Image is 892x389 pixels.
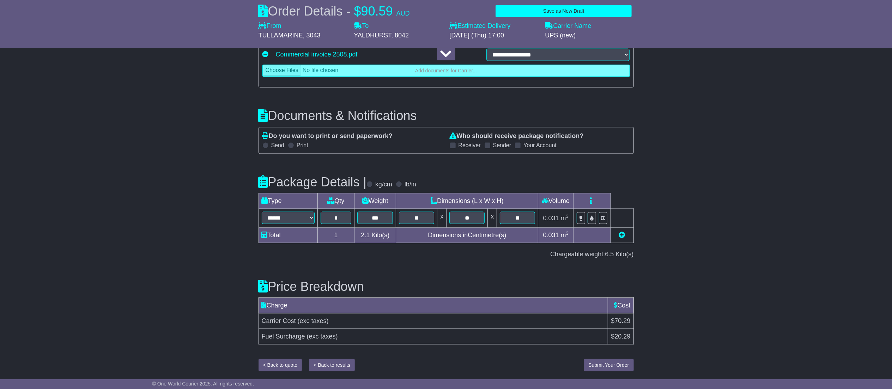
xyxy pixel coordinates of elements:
[259,228,317,243] td: Total
[354,193,396,209] td: Weight
[259,298,608,313] td: Charge
[611,317,630,324] span: $70.29
[450,22,538,30] label: Estimated Delivery
[307,333,338,340] span: (exc taxes)
[262,333,305,340] span: Fuel Surcharge
[354,22,369,30] label: To
[375,181,392,188] label: kg/cm
[361,4,393,18] span: 90.59
[259,193,317,209] td: Type
[396,228,538,243] td: Dimensions in Centimetre(s)
[545,32,634,40] div: UPS (new)
[317,228,354,243] td: 1
[259,4,410,19] div: Order Details -
[566,214,569,219] sup: 3
[523,142,557,149] label: Your Account
[317,193,354,209] td: Qty
[354,4,361,18] span: $
[297,142,308,149] label: Print
[391,32,409,39] span: , 8042
[561,232,569,239] span: m
[493,142,511,149] label: Sender
[450,132,584,140] label: Who should receive package notification?
[262,65,630,77] a: Add documents for Carrier...
[259,32,303,39] span: TULLAMARINE
[459,142,481,149] label: Receiver
[259,280,634,294] h3: Price Breakdown
[262,317,296,324] span: Carrier Cost
[437,209,447,228] td: x
[303,32,321,39] span: , 3043
[545,22,591,30] label: Carrier Name
[543,232,559,239] span: 0.031
[396,193,538,209] td: Dimensions (L x W x H)
[561,215,569,222] span: m
[396,10,410,17] span: AUD
[496,5,632,17] button: Save as New Draft
[259,251,634,258] div: Chargeable weight: Kilo(s)
[262,132,393,140] label: Do you want to print or send paperwork?
[488,209,497,228] td: x
[566,231,569,236] sup: 3
[611,333,630,340] span: $20.29
[354,228,396,243] td: Kilo(s)
[361,232,370,239] span: 2.1
[259,175,367,189] h3: Package Details |
[405,181,416,188] label: lb/in
[354,32,392,39] span: YALDHURST
[309,359,355,371] button: < Back to results
[259,359,302,371] button: < Back to quote
[259,22,281,30] label: From
[298,317,329,324] span: (exc taxes)
[619,232,625,239] a: Add new item
[152,381,254,387] span: © One World Courier 2025. All rights reserved.
[538,193,574,209] td: Volume
[608,298,633,313] td: Cost
[450,32,538,40] div: [DATE] (Thu) 17:00
[584,359,633,371] button: Submit Your Order
[259,109,634,123] h3: Documents & Notifications
[588,362,629,368] span: Submit Your Order
[271,142,284,149] label: Send
[543,215,559,222] span: 0.031
[605,251,614,258] span: 6.5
